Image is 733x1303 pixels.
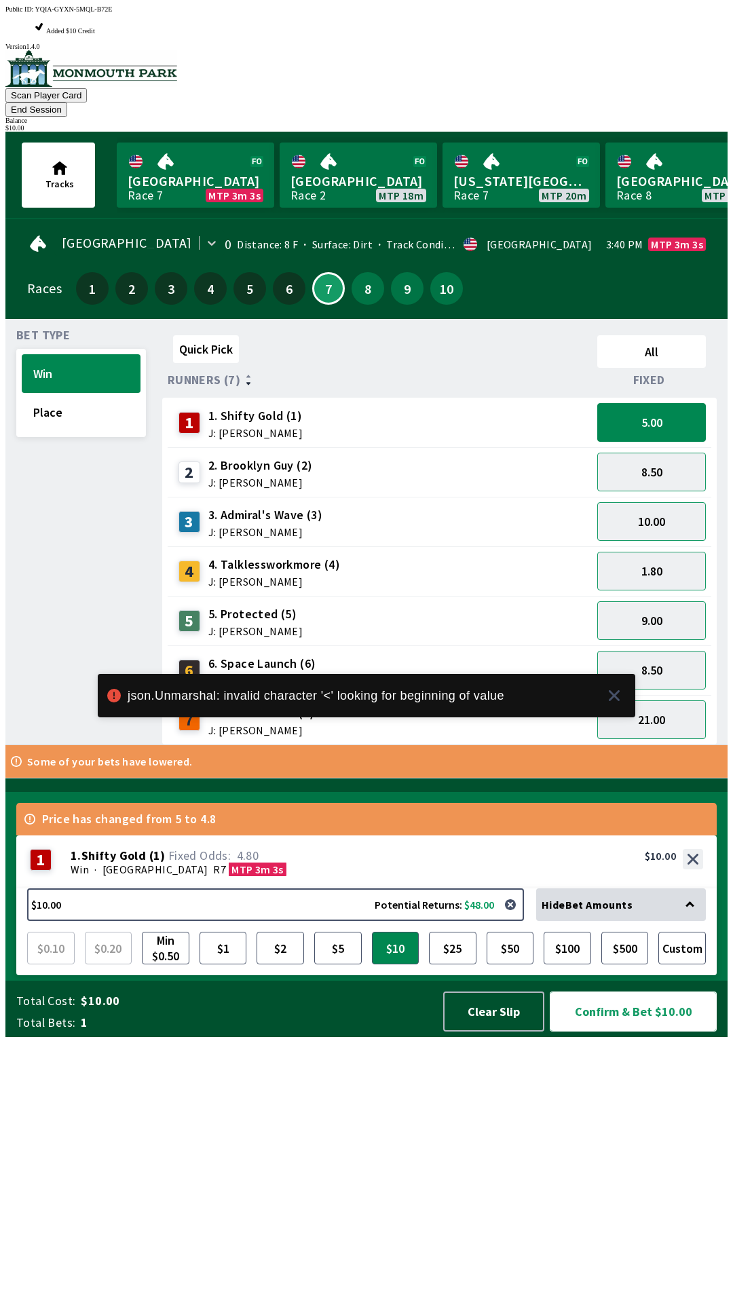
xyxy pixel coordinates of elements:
[208,626,303,637] span: J: [PERSON_NAME]
[597,403,706,442] button: 5.00
[35,5,113,13] span: YQIA-GYXN-5MQL-B72E
[314,932,362,964] button: $5
[542,898,633,911] span: Hide Bet Amounts
[81,993,430,1009] span: $10.00
[208,655,316,673] span: 6. Space Launch (6)
[391,272,424,305] button: 9
[372,932,419,964] button: $10
[547,935,588,961] span: $100
[597,502,706,541] button: 10.00
[237,848,259,863] span: 4.80
[203,935,244,961] span: $1
[208,605,303,623] span: 5. Protected (5)
[651,239,703,250] span: MTP 3m 3s
[662,935,702,961] span: Custom
[178,412,200,434] div: 1
[208,428,303,438] span: J: [PERSON_NAME]
[71,863,89,876] span: Win
[443,992,544,1032] button: Clear Slip
[27,283,62,294] div: Races
[453,172,589,190] span: [US_STATE][GEOGRAPHIC_DATA]
[355,284,381,293] span: 8
[453,190,489,201] div: Race 7
[641,415,662,430] span: 5.00
[208,576,340,587] span: J: [PERSON_NAME]
[194,272,227,305] button: 4
[317,285,340,292] span: 7
[373,238,492,251] span: Track Condition: Firm
[27,756,192,767] p: Some of your bets have lowered.
[62,238,192,248] span: [GEOGRAPHIC_DATA]
[117,143,274,208] a: [GEOGRAPHIC_DATA]Race 7MTP 3m 3s
[550,992,717,1032] button: Confirm & Bet $10.00
[208,527,322,537] span: J: [PERSON_NAME]
[432,935,473,961] span: $25
[128,172,263,190] span: [GEOGRAPHIC_DATA]
[30,849,52,871] div: 1
[178,461,200,483] div: 2
[94,863,96,876] span: ·
[16,1015,75,1031] span: Total Bets:
[5,5,728,13] div: Public ID:
[149,849,166,863] span: ( 1 )
[237,238,298,251] span: Distance: 8 F
[312,272,345,305] button: 7
[658,932,706,964] button: Custom
[290,190,326,201] div: Race 2
[128,690,504,701] div: json.Unmarshal: invalid character '<' looking for beginning of value
[225,239,231,250] div: 0
[641,563,662,579] span: 1.80
[22,143,95,208] button: Tracks
[208,556,340,573] span: 4. Talklessworkmore (4)
[16,330,70,341] span: Bet Type
[33,366,129,381] span: Win
[208,725,315,736] span: J: [PERSON_NAME]
[645,849,676,863] div: $10.00
[208,190,261,201] span: MTP 3m 3s
[443,143,600,208] a: [US_STATE][GEOGRAPHIC_DATA]Race 7MTP 20m
[455,1004,532,1019] span: Clear Slip
[16,993,75,1009] span: Total Cost:
[168,375,240,385] span: Runners (7)
[375,935,416,961] span: $10
[178,660,200,681] div: 6
[208,477,313,488] span: J: [PERSON_NAME]
[290,172,426,190] span: [GEOGRAPHIC_DATA]
[5,124,728,132] div: $ 10.00
[178,511,200,533] div: 3
[641,464,662,480] span: 8.50
[208,407,303,425] span: 1. Shifty Gold (1)
[27,888,524,921] button: $10.00Potential Returns: $48.00
[76,272,109,305] button: 1
[597,552,706,590] button: 1.80
[638,712,665,728] span: 21.00
[173,335,239,363] button: Quick Pick
[280,143,437,208] a: [GEOGRAPHIC_DATA]Race 2MTP 18m
[231,863,284,876] span: MTP 3m 3s
[257,932,304,964] button: $2
[46,27,95,35] span: Added $10 Credit
[544,932,591,964] button: $100
[178,561,200,582] div: 4
[128,190,163,201] div: Race 7
[490,935,531,961] span: $50
[119,284,145,293] span: 2
[5,50,177,87] img: venue logo
[318,935,358,961] span: $5
[22,354,140,393] button: Win
[5,117,728,124] div: Balance
[71,849,81,863] span: 1 .
[633,375,665,385] span: Fixed
[429,932,476,964] button: $25
[233,272,266,305] button: 5
[601,932,649,964] button: $500
[638,514,665,529] span: 10.00
[597,453,706,491] button: 8.50
[79,284,105,293] span: 1
[5,102,67,117] button: End Session
[33,404,129,420] span: Place
[208,457,313,474] span: 2. Brooklyn Guy (2)
[81,849,146,863] span: Shifty Gold
[178,610,200,632] div: 5
[81,1015,430,1031] span: 1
